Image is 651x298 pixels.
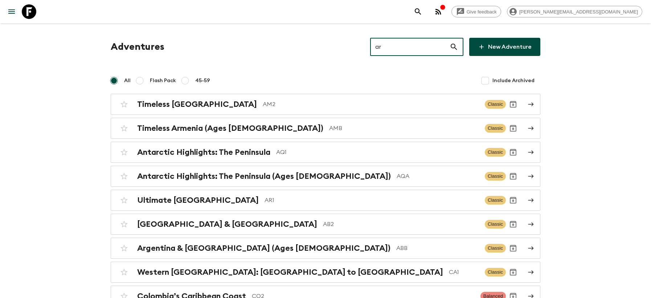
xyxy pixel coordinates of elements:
h2: Antarctic Highlights: The Peninsula (Ages [DEMOGRAPHIC_DATA]) [137,172,391,181]
p: ABB [396,244,479,253]
span: Classic [485,244,506,253]
input: e.g. AR1, Argentina [370,37,450,57]
span: All [124,77,131,84]
h2: [GEOGRAPHIC_DATA] & [GEOGRAPHIC_DATA] [137,220,317,229]
p: AR1 [265,196,479,205]
span: Include Archived [492,77,535,84]
button: Archive [506,121,520,136]
a: New Adventure [469,38,540,56]
span: Classic [485,100,506,109]
span: Classic [485,268,506,277]
button: search adventures [411,4,425,19]
p: AB2 [323,220,479,229]
span: Classic [485,220,506,229]
span: Classic [485,148,506,157]
button: Archive [506,145,520,160]
a: Ultimate [GEOGRAPHIC_DATA]AR1ClassicArchive [111,190,540,211]
span: 45-59 [195,77,210,84]
a: Timeless [GEOGRAPHIC_DATA]AM2ClassicArchive [111,94,540,115]
span: Classic [485,172,506,181]
h2: Argentina & [GEOGRAPHIC_DATA] (Ages [DEMOGRAPHIC_DATA]) [137,243,390,253]
a: Western [GEOGRAPHIC_DATA]: [GEOGRAPHIC_DATA] to [GEOGRAPHIC_DATA]CA1ClassicArchive [111,262,540,283]
h2: Western [GEOGRAPHIC_DATA]: [GEOGRAPHIC_DATA] to [GEOGRAPHIC_DATA] [137,267,443,277]
button: Archive [506,193,520,208]
button: Archive [506,241,520,255]
button: Archive [506,217,520,231]
a: Timeless Armenia (Ages [DEMOGRAPHIC_DATA])AMBClassicArchive [111,118,540,139]
h1: Adventures [111,40,164,54]
h2: Timeless [GEOGRAPHIC_DATA] [137,100,257,109]
p: AMB [329,124,479,133]
span: Give feedback [463,9,501,15]
p: AQ1 [276,148,479,157]
a: Argentina & [GEOGRAPHIC_DATA] (Ages [DEMOGRAPHIC_DATA])ABBClassicArchive [111,238,540,259]
button: menu [4,4,19,19]
div: [PERSON_NAME][EMAIL_ADDRESS][DOMAIN_NAME] [507,6,642,17]
span: [PERSON_NAME][EMAIL_ADDRESS][DOMAIN_NAME] [515,9,642,15]
span: Classic [485,196,506,205]
a: Give feedback [451,6,501,17]
button: Archive [506,97,520,112]
h2: Ultimate [GEOGRAPHIC_DATA] [137,196,259,205]
button: Archive [506,169,520,184]
a: Antarctic Highlights: The Peninsula (Ages [DEMOGRAPHIC_DATA])AQAClassicArchive [111,166,540,187]
span: Classic [485,124,506,133]
p: AQA [397,172,479,181]
p: CA1 [449,268,479,277]
span: Flash Pack [150,77,176,84]
button: Archive [506,265,520,279]
a: [GEOGRAPHIC_DATA] & [GEOGRAPHIC_DATA]AB2ClassicArchive [111,214,540,235]
h2: Timeless Armenia (Ages [DEMOGRAPHIC_DATA]) [137,124,323,133]
a: Antarctic Highlights: The PeninsulaAQ1ClassicArchive [111,142,540,163]
p: AM2 [263,100,479,109]
h2: Antarctic Highlights: The Peninsula [137,148,270,157]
